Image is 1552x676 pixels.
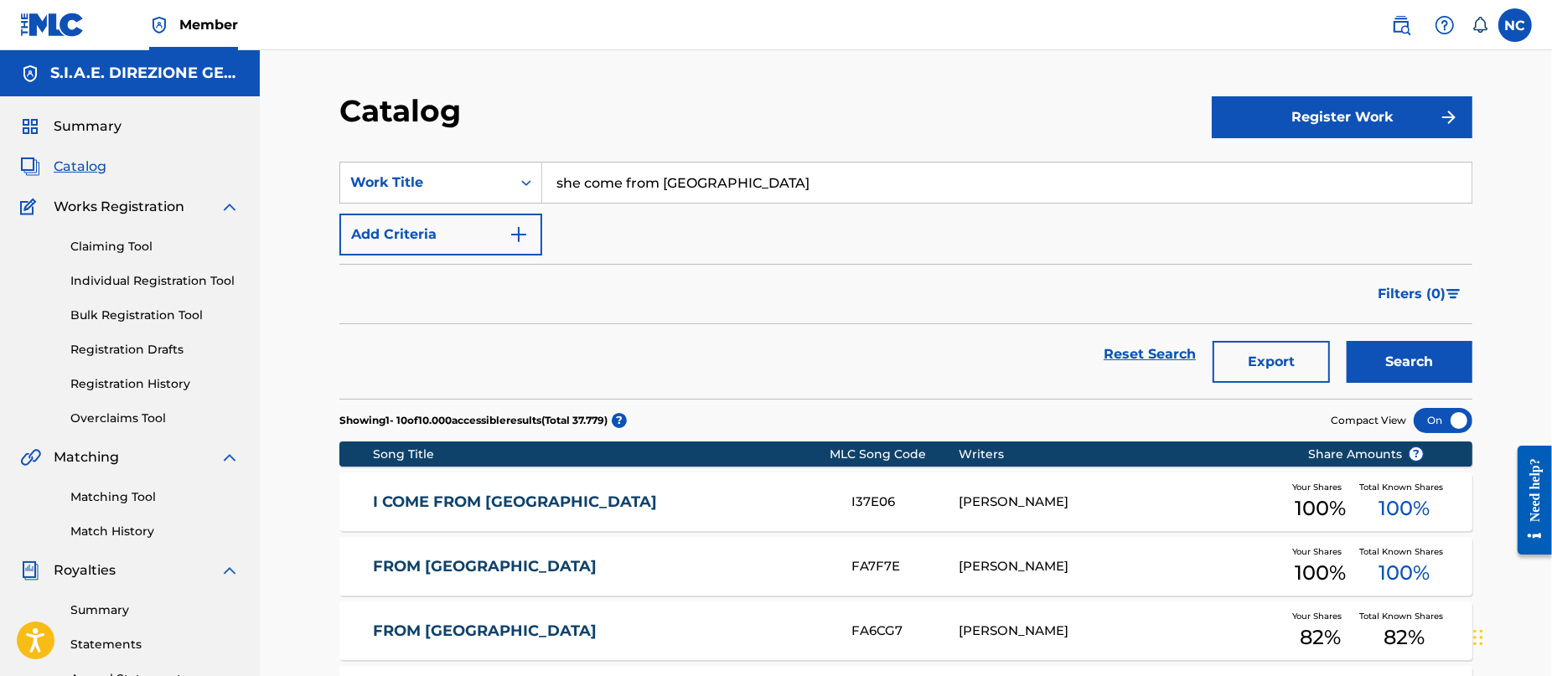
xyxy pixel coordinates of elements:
[851,493,959,512] div: I37E06
[339,92,469,130] h2: Catalog
[70,523,240,540] a: Match History
[1359,610,1450,622] span: Total Known Shares
[960,446,1282,463] div: Writers
[1331,413,1406,428] span: Compact View
[1368,273,1472,315] button: Filters (0)
[1292,610,1348,622] span: Your Shares
[20,157,106,177] a: CatalogCatalog
[1095,336,1204,373] a: Reset Search
[20,13,85,37] img: MLC Logo
[50,64,240,83] h5: S.I.A.E. DIREZIONE GENERALE
[1212,96,1472,138] button: Register Work
[20,116,40,137] img: Summary
[1468,596,1552,676] div: Widget chat
[851,557,959,576] div: FA7F7E
[179,15,238,34] span: Member
[1379,558,1430,588] span: 100 %
[1359,481,1450,493] span: Total Known Shares
[20,560,40,581] img: Royalties
[54,197,184,217] span: Works Registration
[70,341,240,359] a: Registration Drafts
[1428,8,1461,42] div: Help
[20,64,40,84] img: Accounts
[70,410,240,427] a: Overclaims Tool
[54,157,106,177] span: Catalog
[960,557,1282,576] div: [PERSON_NAME]
[1292,481,1348,493] span: Your Shares
[20,157,40,177] img: Catalog
[339,214,542,255] button: Add Criteria
[1295,493,1346,524] span: 100 %
[374,493,830,512] a: I COME FROM [GEOGRAPHIC_DATA]
[1435,15,1455,35] img: help
[960,493,1282,512] div: [PERSON_NAME]
[1347,341,1472,383] button: Search
[960,622,1282,641] div: [PERSON_NAME]
[1292,545,1348,558] span: Your Shares
[1446,289,1461,299] img: filter
[70,636,240,653] a: Statements
[339,162,1472,399] form: Search Form
[70,238,240,255] a: Claiming Tool
[374,557,830,576] a: FROM [GEOGRAPHIC_DATA]
[350,173,501,193] div: Work Title
[1439,107,1459,127] img: f7272a7cc735f4ea7f67.svg
[220,560,240,581] img: expand
[20,116,122,137] a: SummarySummary
[70,488,240,506] a: Matching Tool
[1300,622,1341,653] span: 82 %
[70,307,240,324] a: Bulk Registration Tool
[20,447,41,467] img: Matching
[374,622,830,641] a: FROM [GEOGRAPHIC_DATA]
[70,601,240,619] a: Summary
[220,447,240,467] img: expand
[220,197,240,217] img: expand
[1384,8,1418,42] a: Public Search
[1378,284,1446,304] span: Filters ( 0 )
[149,15,169,35] img: Top Rightsholder
[54,116,122,137] span: Summary
[1359,545,1450,558] span: Total Known Shares
[54,560,116,581] span: Royalties
[509,224,529,245] img: 9d2ae6d4665cec9f34b9.svg
[1505,432,1552,567] iframe: Resource Center
[1213,341,1330,383] button: Export
[612,413,627,428] span: ?
[1391,15,1411,35] img: search
[1379,493,1430,524] span: 100 %
[54,447,119,467] span: Matching
[1410,447,1423,461] span: ?
[1472,17,1488,34] div: Notifications
[70,375,240,393] a: Registration History
[851,622,959,641] div: FA6CG7
[1308,446,1424,463] span: Share Amounts
[70,272,240,290] a: Individual Registration Tool
[339,413,608,428] p: Showing 1 - 10 of 10.000 accessible results (Total 37.779 )
[1498,8,1532,42] div: User Menu
[1295,558,1346,588] span: 100 %
[20,197,42,217] img: Works Registration
[374,446,830,463] div: Song Title
[830,446,960,463] div: MLC Song Code
[1468,596,1552,676] iframe: Chat Widget
[1473,612,1483,663] div: Trascina
[1384,622,1425,653] span: 82 %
